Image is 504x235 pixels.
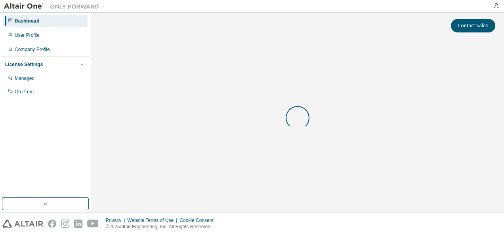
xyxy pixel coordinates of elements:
div: License Settings [5,61,43,68]
img: altair_logo.svg [2,220,43,228]
div: On Prem [15,89,34,95]
img: youtube.svg [87,220,99,228]
p: © 2025 Altair Engineering, Inc. All Rights Reserved. [106,224,218,230]
div: Cookie Consent [179,217,218,224]
div: Company Profile [15,46,50,53]
img: linkedin.svg [74,220,82,228]
img: Altair One [4,2,103,10]
div: Managed [15,75,34,81]
img: facebook.svg [48,220,56,228]
div: Website Terms of Use [127,217,179,224]
button: Contact Sales [451,19,495,32]
div: Privacy [106,217,127,224]
div: Dashboard [15,18,40,24]
div: User Profile [15,32,40,38]
img: instagram.svg [61,220,69,228]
